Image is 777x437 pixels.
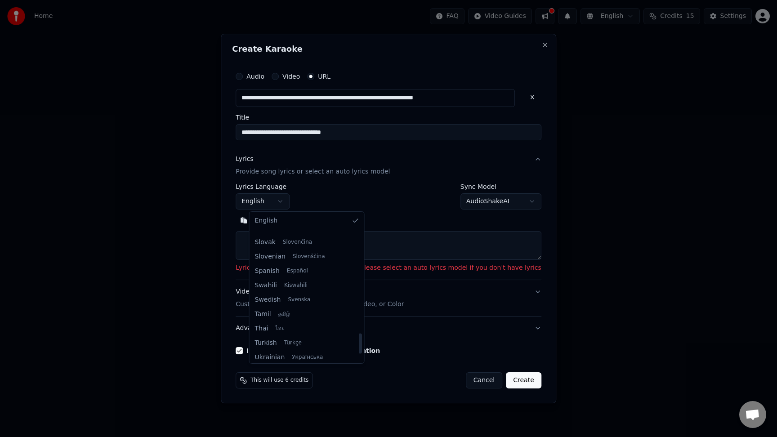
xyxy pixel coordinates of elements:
span: தமிழ் [278,311,290,318]
span: Українська [292,354,323,361]
span: Slovenčina [283,239,312,246]
span: ไทย [275,325,285,332]
span: Svenska [288,296,310,303]
span: Ukrainian [255,353,285,362]
span: Tamil [255,310,271,319]
span: Thai [255,324,268,333]
span: Slovenian [255,252,286,261]
span: Español [287,268,308,275]
span: Swedish [255,295,281,304]
span: Slovenščina [293,253,325,260]
span: Kiswahili [284,282,308,289]
span: Türkçe [284,339,302,347]
span: English [255,216,278,225]
span: Spanish [255,267,280,276]
span: Turkish [255,339,277,348]
span: Slovak [255,238,276,247]
span: Swahili [255,281,277,290]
